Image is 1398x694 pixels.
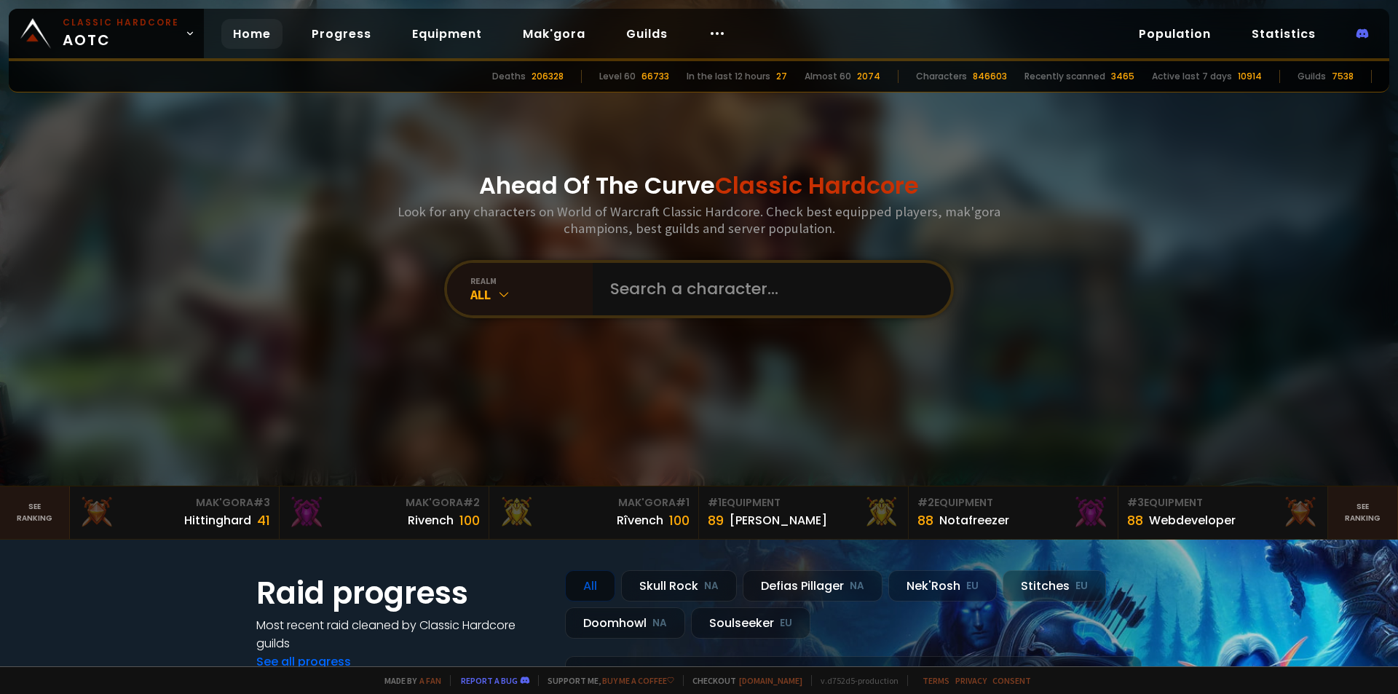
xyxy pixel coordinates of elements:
div: Rîvench [617,511,663,529]
div: Equipment [917,495,1109,510]
div: 100 [459,510,480,530]
div: Stitches [1003,570,1106,602]
small: EU [1075,579,1088,594]
div: In the last 12 hours [687,70,770,83]
div: Recently scanned [1024,70,1105,83]
span: # 3 [253,495,270,510]
div: Webdeveloper [1149,511,1236,529]
div: 66733 [641,70,669,83]
div: Equipment [708,495,899,510]
div: 846603 [973,70,1007,83]
a: #1Equipment89[PERSON_NAME] [699,486,909,539]
div: Almost 60 [805,70,851,83]
small: EU [780,616,792,631]
span: v. d752d5 - production [811,675,899,686]
span: # 1 [708,495,722,510]
span: # 1 [676,495,690,510]
div: 89 [708,510,724,530]
div: Deaths [492,70,526,83]
div: Characters [916,70,967,83]
div: 10914 [1238,70,1262,83]
a: #2Equipment88Notafreezer [909,486,1118,539]
a: Terms [923,675,949,686]
span: Checkout [683,675,802,686]
div: Skull Rock [621,570,737,602]
div: Guilds [1298,70,1326,83]
a: [DOMAIN_NAME] [739,675,802,686]
div: Mak'Gora [79,495,270,510]
div: 3465 [1111,70,1134,83]
div: Defias Pillager [743,570,882,602]
div: Rivench [408,511,454,529]
a: Home [221,19,283,49]
a: Mak'Gora#3Hittinghard41 [70,486,280,539]
div: Active last 7 days [1152,70,1232,83]
small: EU [966,579,979,594]
h1: Raid progress [256,570,548,616]
div: 100 [669,510,690,530]
span: Classic Hardcore [715,169,919,202]
div: All [470,286,593,303]
h1: Ahead Of The Curve [479,168,919,203]
div: realm [470,275,593,286]
a: a fan [419,675,441,686]
span: AOTC [63,16,179,51]
div: [PERSON_NAME] [730,511,827,529]
a: Report a bug [461,675,518,686]
a: Mak'Gora#2Rivench100 [280,486,489,539]
div: Doomhowl [565,607,685,639]
a: Buy me a coffee [602,675,674,686]
div: Mak'Gora [288,495,480,510]
small: Classic Hardcore [63,16,179,29]
div: Level 60 [599,70,636,83]
a: Privacy [955,675,987,686]
div: 2074 [857,70,880,83]
div: 27 [776,70,787,83]
div: 88 [1127,510,1143,530]
div: Soulseeker [691,607,810,639]
a: Population [1127,19,1223,49]
span: Made by [376,675,441,686]
a: Statistics [1240,19,1327,49]
a: Seeranking [1328,486,1398,539]
div: 7538 [1332,70,1354,83]
div: Hittinghard [184,511,251,529]
div: 88 [917,510,933,530]
div: Notafreezer [939,511,1009,529]
div: Equipment [1127,495,1319,510]
div: Nek'Rosh [888,570,997,602]
a: #3Equipment88Webdeveloper [1118,486,1328,539]
div: 41 [257,510,270,530]
h3: Look for any characters on World of Warcraft Classic Hardcore. Check best equipped players, mak'g... [392,203,1006,237]
a: Progress [300,19,383,49]
div: 206328 [532,70,564,83]
a: Consent [992,675,1031,686]
a: Mak'gora [511,19,597,49]
a: Guilds [615,19,679,49]
a: See all progress [256,653,351,670]
div: Mak'Gora [498,495,690,510]
span: Support me, [538,675,674,686]
span: # 3 [1127,495,1144,510]
span: # 2 [463,495,480,510]
div: All [565,570,615,602]
a: Mak'Gora#1Rîvench100 [489,486,699,539]
h4: Most recent raid cleaned by Classic Hardcore guilds [256,616,548,652]
small: NA [652,616,667,631]
span: # 2 [917,495,934,510]
input: Search a character... [601,263,933,315]
small: NA [704,579,719,594]
a: Equipment [400,19,494,49]
a: Classic HardcoreAOTC [9,9,204,58]
small: NA [850,579,864,594]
